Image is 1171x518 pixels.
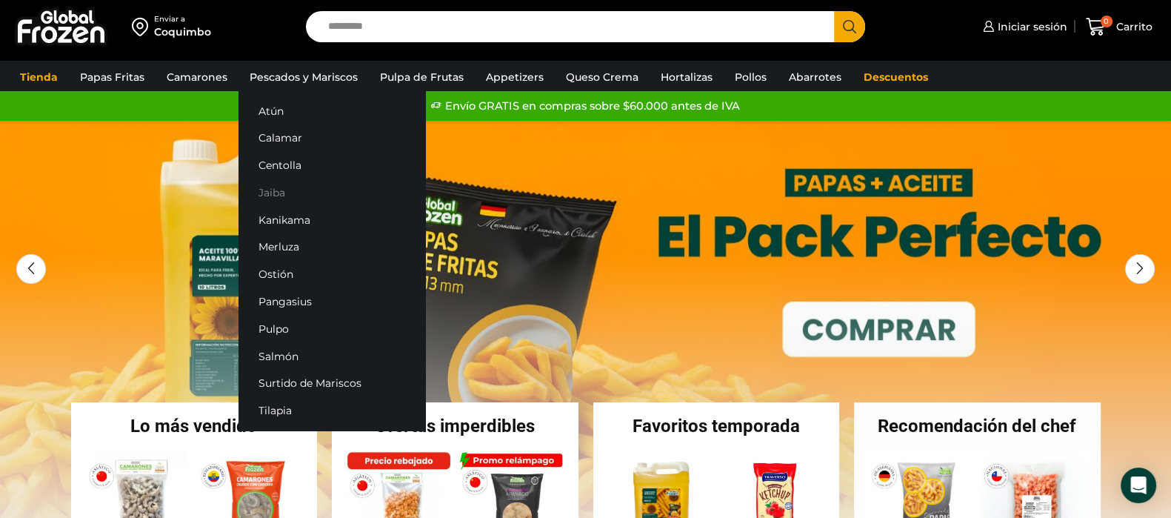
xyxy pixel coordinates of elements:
[238,397,425,425] a: Tilapia
[238,288,425,316] a: Pangasius
[1082,10,1156,44] a: 0 Carrito
[238,124,425,152] a: Calamar
[238,233,425,261] a: Merluza
[238,97,425,124] a: Atún
[154,24,211,39] div: Coquimbo
[727,63,774,91] a: Pollos
[979,12,1067,41] a: Iniciar sesión
[478,63,551,91] a: Appetizers
[1121,468,1156,503] div: Open Intercom Messenger
[653,63,720,91] a: Hortalizas
[132,14,154,39] img: address-field-icon.svg
[593,417,840,435] h2: Favoritos temporada
[238,152,425,179] a: Centolla
[781,63,849,91] a: Abarrotes
[159,63,235,91] a: Camarones
[238,179,425,207] a: Jaiba
[238,206,425,233] a: Kanikama
[238,342,425,370] a: Salmón
[71,417,318,435] h2: Lo más vendido
[13,63,65,91] a: Tienda
[834,11,865,42] button: Search button
[1125,254,1155,284] div: Next slide
[238,261,425,288] a: Ostión
[16,254,46,284] div: Previous slide
[73,63,152,91] a: Papas Fritas
[1112,19,1152,34] span: Carrito
[242,63,365,91] a: Pescados y Mariscos
[1101,16,1112,27] span: 0
[856,63,935,91] a: Descuentos
[238,370,425,397] a: Surtido de Mariscos
[332,417,578,435] h2: Ofertas imperdibles
[854,417,1101,435] h2: Recomendación del chef
[238,315,425,342] a: Pulpo
[994,19,1067,34] span: Iniciar sesión
[154,14,211,24] div: Enviar a
[373,63,471,91] a: Pulpa de Frutas
[558,63,646,91] a: Queso Crema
